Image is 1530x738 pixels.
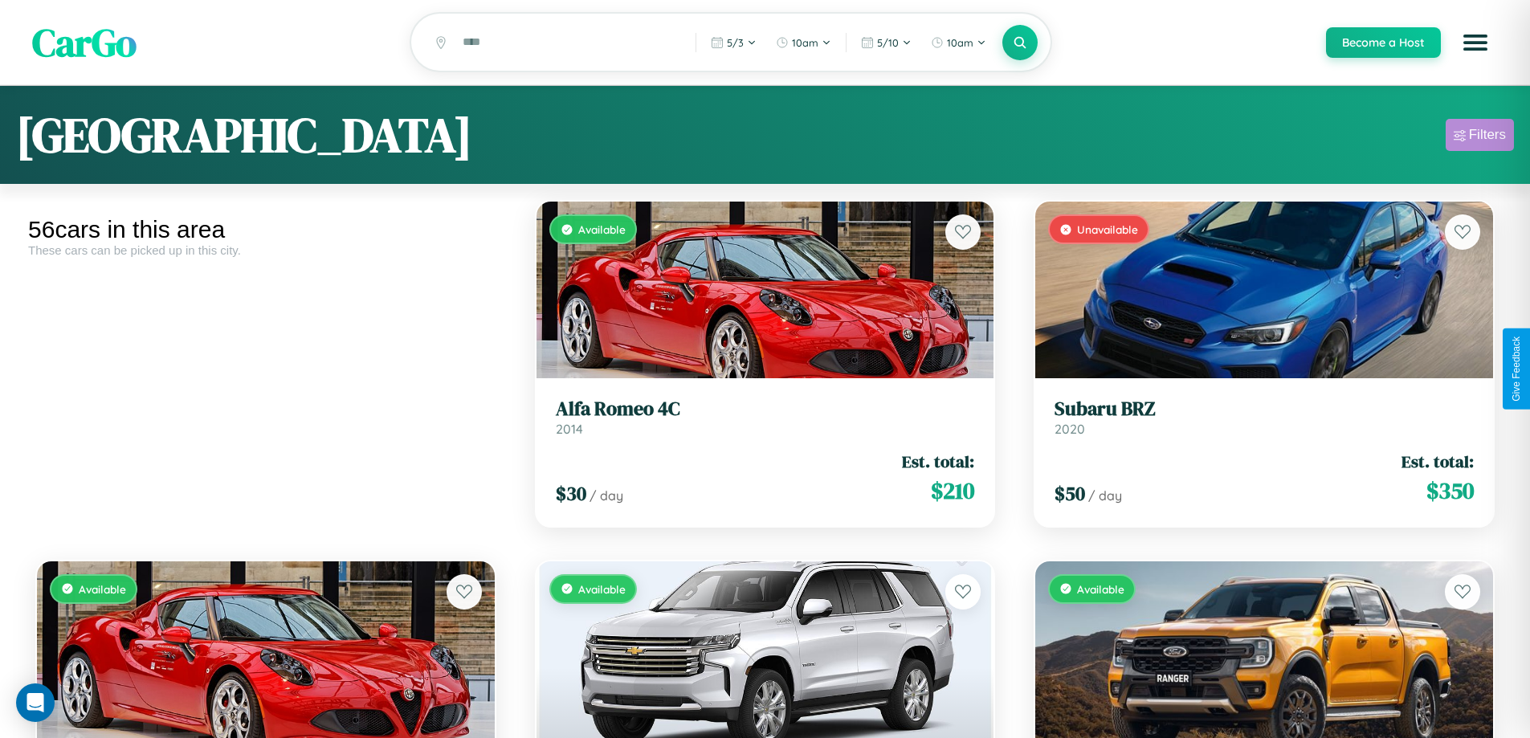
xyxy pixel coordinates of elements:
div: These cars can be picked up in this city. [28,243,504,257]
div: Give Feedback [1511,336,1522,402]
a: Alfa Romeo 4C2014 [556,398,975,437]
a: Subaru BRZ2020 [1055,398,1474,437]
span: Est. total: [902,450,974,473]
span: Available [578,582,626,596]
h1: [GEOGRAPHIC_DATA] [16,102,472,168]
span: Available [578,222,626,236]
div: 56 cars in this area [28,216,504,243]
span: 5 / 10 [877,36,899,49]
span: $ 350 [1426,475,1474,507]
h3: Alfa Romeo 4C [556,398,975,421]
button: 5/3 [703,30,765,55]
span: / day [1088,487,1122,504]
div: Open Intercom Messenger [16,683,55,722]
button: 10am [923,30,994,55]
span: $ 50 [1055,480,1085,507]
span: Available [79,582,126,596]
span: 5 / 3 [727,36,744,49]
span: 2014 [556,421,583,437]
span: $ 210 [931,475,974,507]
span: 2020 [1055,421,1085,437]
button: 10am [768,30,839,55]
span: Est. total: [1401,450,1474,473]
h3: Subaru BRZ [1055,398,1474,421]
span: / day [590,487,623,504]
span: Unavailable [1077,222,1138,236]
span: $ 30 [556,480,586,507]
span: 10am [947,36,973,49]
span: 10am [792,36,818,49]
button: Filters [1446,119,1514,151]
button: Become a Host [1326,27,1441,58]
span: CarGo [32,16,137,69]
button: Open menu [1453,20,1498,65]
span: Available [1077,582,1124,596]
button: 5/10 [853,30,920,55]
div: Filters [1469,127,1506,143]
